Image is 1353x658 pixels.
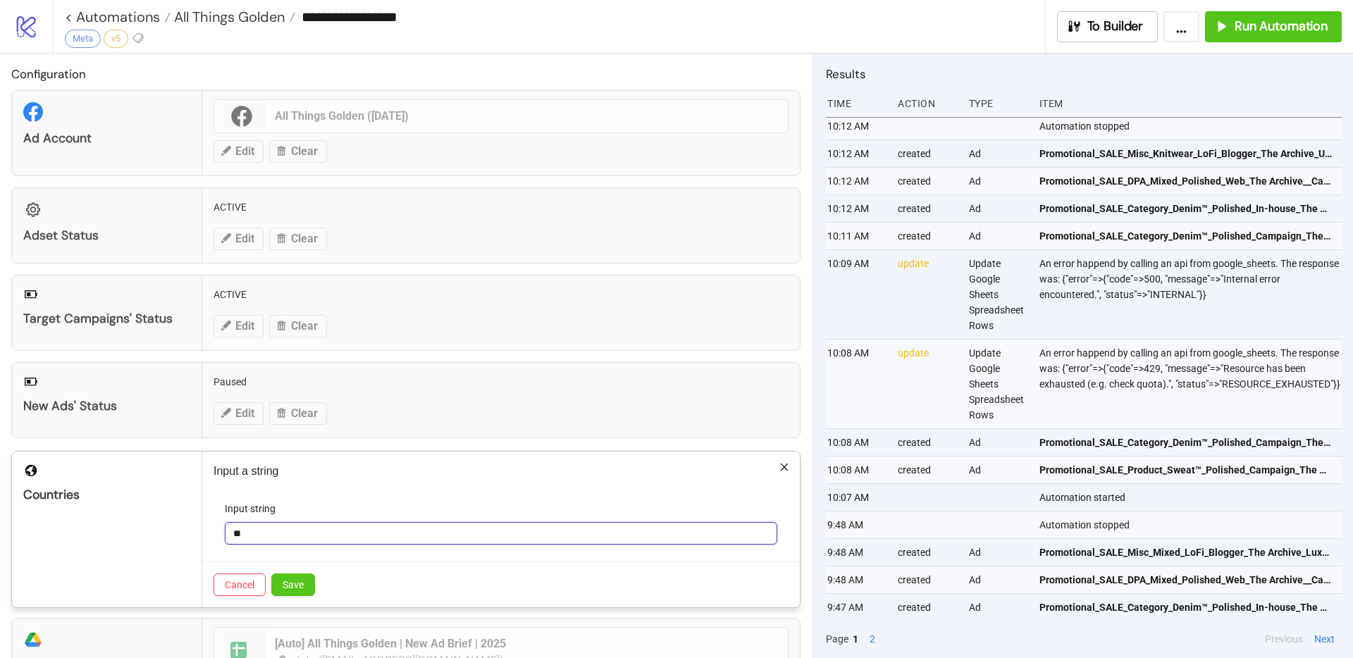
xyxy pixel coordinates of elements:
[896,594,957,621] div: created
[1039,201,1332,216] span: Promotional_SALE_Category_Denim™_Polished_In-house_The Archive_Fabric Flatlay__Image_20250905_US
[826,539,886,566] div: 9:48 AM
[896,566,957,593] div: created
[896,223,957,249] div: created
[826,90,886,117] div: Time
[1039,168,1332,194] a: Promotional_SALE_DPA_Mixed_Polished_Web_The Archive__Catalogue - Product Set_20250404_US
[1038,113,1342,139] div: Automation stopped
[848,631,863,647] button: 1
[1039,435,1332,450] span: Promotional_SALE_Category_Denim™_Polished_Campaign_The Archive_Box Crop + Jeans washed black_@sas...
[271,573,315,596] button: Save
[1039,539,1332,566] a: Promotional_SALE_Misc_Mixed_LoFi_Blogger_The Archive_Luxe Rib Baby Tee + Cargo Mini_@elizammcewen...
[896,457,957,483] div: created
[896,195,957,222] div: created
[1039,600,1332,615] span: Promotional_SALE_Category_Denim™_Polished_In-house_The Archive_Fabric Flatlay__Image_20250905_AU
[826,223,886,249] div: 10:11 AM
[968,140,1028,167] div: Ad
[896,140,957,167] div: created
[779,462,789,472] span: close
[1261,631,1307,647] button: Previous
[1205,11,1342,42] button: Run Automation
[1039,146,1332,161] span: Promotional_SALE_Misc_Knitwear_LoFi_Blogger_The Archive_Universal Crop black_@_xo_shelby_Collecti...
[1310,631,1339,647] button: Next
[968,168,1028,194] div: Ad
[1039,429,1332,456] a: Promotional_SALE_Category_Denim™_Polished_Campaign_The Archive_Box Crop + Jeans washed black_@sas...
[1039,566,1332,593] a: Promotional_SALE_DPA_Mixed_Polished_Web_The Archive__Catalogue - Product Set_20250404_AU
[11,65,801,83] h2: Configuration
[826,195,886,222] div: 10:12 AM
[1039,462,1332,478] span: Promotional_SALE_Product_Sweat™_Polished_Campaign_The Archive_Boyfriend [PERSON_NAME] grey_@justl...
[1039,195,1332,222] a: Promotional_SALE_Category_Denim™_Polished_In-house_The Archive_Fabric Flatlay__Image_20250905_US
[826,250,886,339] div: 10:09 AM
[896,90,957,117] div: Action
[826,484,886,511] div: 10:07 AM
[23,487,190,503] div: Countries
[826,457,886,483] div: 10:08 AM
[968,457,1028,483] div: Ad
[214,463,789,480] p: Input a string
[896,429,957,456] div: created
[1163,11,1199,42] button: ...
[826,631,848,647] span: Page
[1038,484,1342,511] div: Automation started
[65,10,171,24] a: < Automations
[968,539,1028,566] div: Ad
[968,223,1028,249] div: Ad
[968,340,1028,428] div: Update Google Sheets Spreadsheet Rows
[283,579,304,590] span: Save
[225,579,254,590] span: Cancel
[968,594,1028,621] div: Ad
[225,522,777,545] input: Input string
[826,140,886,167] div: 10:12 AM
[968,566,1028,593] div: Ad
[896,250,957,339] div: update
[1038,250,1342,339] div: An error happend by calling an api from google_sheets. The response was: {"error"=>{"code"=>500, ...
[865,631,879,647] button: 2
[1039,228,1332,244] span: Promotional_SALE_Category_Denim™_Polished_Campaign_The Archive_@sasha.lookatme_Collection - Video...
[1087,18,1144,35] span: To Builder
[1038,340,1342,428] div: An error happend by calling an api from google_sheets. The response was: {"error"=>{"code"=>429, ...
[896,539,957,566] div: created
[1057,11,1159,42] button: To Builder
[826,113,886,139] div: 10:12 AM
[1038,90,1342,117] div: Item
[1039,140,1332,167] a: Promotional_SALE_Misc_Knitwear_LoFi_Blogger_The Archive_Universal Crop black_@_xo_shelby_Collecti...
[968,429,1028,456] div: Ad
[968,90,1028,117] div: Type
[896,168,957,194] div: created
[1038,511,1342,538] div: Automation stopped
[104,30,128,48] div: v5
[225,501,285,516] label: Input string
[1039,545,1332,560] span: Promotional_SALE_Misc_Mixed_LoFi_Blogger_The Archive_Luxe Rib Baby Tee + Cargo Mini_@elizammcewen...
[1039,572,1332,588] span: Promotional_SALE_DPA_Mixed_Polished_Web_The Archive__Catalogue - Product Set_20250404_AU
[826,168,886,194] div: 10:12 AM
[214,573,266,596] button: Cancel
[826,594,886,621] div: 9:47 AM
[65,30,101,48] div: Meta
[826,340,886,428] div: 10:08 AM
[826,511,886,538] div: 9:48 AM
[826,429,886,456] div: 10:08 AM
[1039,594,1332,621] a: Promotional_SALE_Category_Denim™_Polished_In-house_The Archive_Fabric Flatlay__Image_20250905_AU
[1039,223,1332,249] a: Promotional_SALE_Category_Denim™_Polished_Campaign_The Archive_@sasha.lookatme_Collection - Video...
[1039,457,1332,483] a: Promotional_SALE_Product_Sweat™_Polished_Campaign_The Archive_Boyfriend [PERSON_NAME] grey_@justl...
[1039,173,1332,189] span: Promotional_SALE_DPA_Mixed_Polished_Web_The Archive__Catalogue - Product Set_20250404_US
[826,566,886,593] div: 9:48 AM
[171,8,285,26] span: All Things Golden
[1235,18,1328,35] span: Run Automation
[896,340,957,428] div: update
[968,250,1028,339] div: Update Google Sheets Spreadsheet Rows
[968,195,1028,222] div: Ad
[171,10,295,24] a: All Things Golden
[826,65,1342,83] h2: Results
